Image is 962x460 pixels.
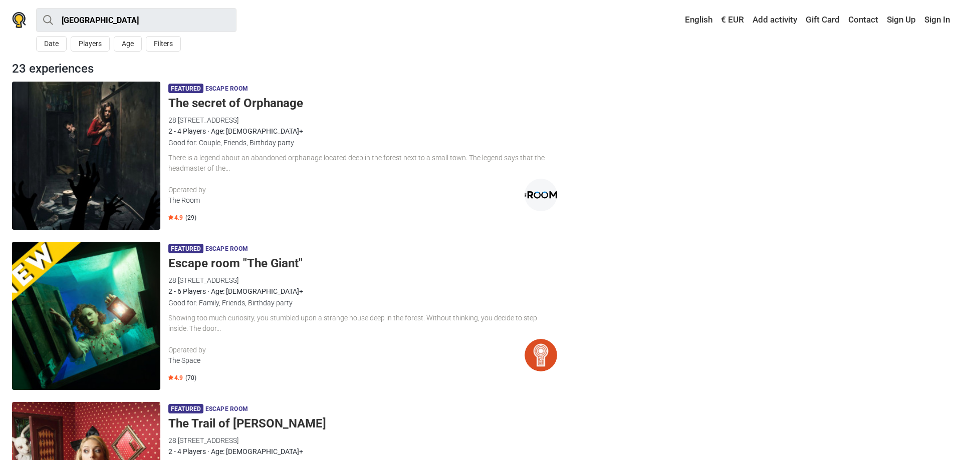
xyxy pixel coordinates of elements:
[168,244,203,253] span: Featured
[168,137,557,148] div: Good for: Couple, Friends, Birthday party
[168,345,525,355] div: Operated by
[36,36,67,52] button: Date
[168,446,557,457] div: 2 - 4 Players · Age: [DEMOGRAPHIC_DATA]+
[12,242,160,390] img: Escape room "The Giant"
[678,17,685,24] img: English
[846,11,881,29] a: Contact
[185,214,196,222] span: (29)
[205,404,248,415] span: Escape room
[168,214,183,222] span: 4.9
[168,195,525,206] div: The Room
[36,8,236,32] input: try “London”
[168,404,203,413] span: Featured
[168,256,557,271] h5: Escape room "The Giant"
[803,11,842,29] a: Gift Card
[168,215,173,220] img: Star
[675,11,715,29] a: English
[168,374,183,382] span: 4.9
[168,153,557,174] div: There is a legend about an abandoned orphanage located deep in the forest next to a small town. T...
[114,36,142,52] button: Age
[168,313,557,334] div: Showing too much curiosity, you stumbled upon a strange house deep in the forest. Without thinkin...
[168,185,525,195] div: Operated by
[168,275,557,286] div: 28 [STREET_ADDRESS]
[525,339,557,371] img: The Space
[168,416,557,431] h5: The Trail of [PERSON_NAME]
[168,84,203,93] span: Featured
[205,84,248,95] span: Escape room
[168,297,557,308] div: Good for: Family, Friends, Birthday party
[750,11,800,29] a: Add activity
[525,179,557,211] img: The Room
[168,375,173,380] img: Star
[168,126,557,137] div: 2 - 4 Players · Age: [DEMOGRAPHIC_DATA]+
[146,36,181,52] button: Filters
[718,11,747,29] a: € EUR
[8,60,561,78] div: 23 experiences
[168,286,557,297] div: 2 - 6 Players · Age: [DEMOGRAPHIC_DATA]+
[71,36,110,52] button: Players
[168,96,557,111] h5: The secret of Orphanage
[168,115,557,126] div: 28 [STREET_ADDRESS]
[12,82,160,230] img: The secret of Orphanage
[185,374,196,382] span: (70)
[884,11,918,29] a: Sign Up
[168,355,525,366] div: The Space
[205,244,248,255] span: Escape room
[922,11,950,29] a: Sign In
[168,435,557,446] div: 28 [STREET_ADDRESS]
[12,12,26,28] img: Nowescape logo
